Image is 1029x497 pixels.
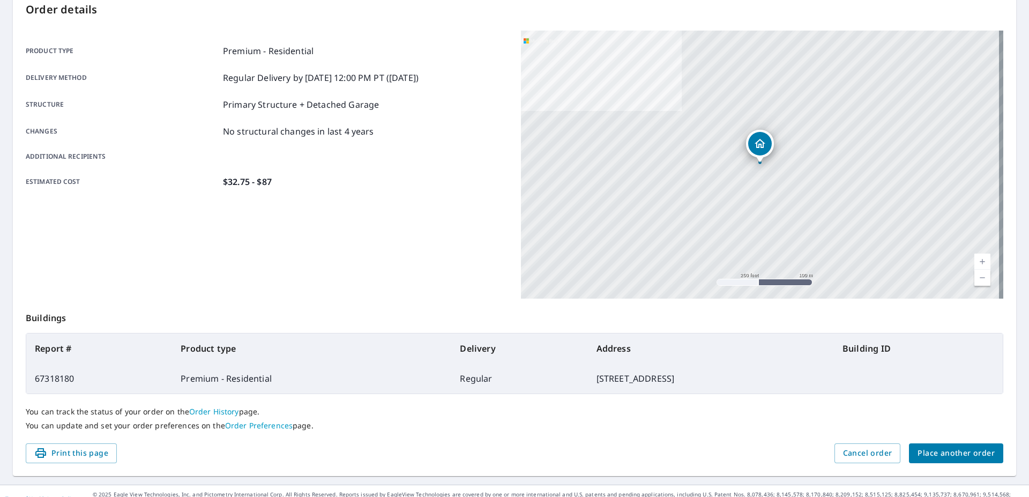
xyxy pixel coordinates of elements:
td: 67318180 [26,364,172,394]
button: Cancel order [834,443,901,463]
p: Additional recipients [26,152,219,161]
th: Product type [172,333,451,364]
p: Estimated cost [26,175,219,188]
td: Regular [451,364,587,394]
button: Place another order [909,443,1003,463]
span: Place another order [918,447,995,460]
p: Product type [26,44,219,57]
td: Premium - Residential [172,364,451,394]
p: Regular Delivery by [DATE] 12:00 PM PT ([DATE]) [223,71,419,84]
a: Current Level 17, Zoom Out [974,270,990,286]
span: Cancel order [843,447,892,460]
p: Delivery method [26,71,219,84]
p: $32.75 - $87 [223,175,272,188]
p: Structure [26,98,219,111]
a: Order History [189,406,239,417]
a: Current Level 17, Zoom In [974,254,990,270]
p: Changes [26,125,219,138]
p: You can track the status of your order on the page. [26,407,1003,417]
div: Dropped pin, building 1, Residential property, 109 Turks Cap Trl Wylie, TX 75098 [746,130,774,163]
span: Print this page [34,447,108,460]
p: Premium - Residential [223,44,314,57]
th: Delivery [451,333,587,364]
p: No structural changes in last 4 years [223,125,374,138]
th: Building ID [834,333,1003,364]
p: Primary Structure + Detached Garage [223,98,379,111]
p: You can update and set your order preferences on the page. [26,421,1003,431]
button: Print this page [26,443,117,463]
td: [STREET_ADDRESS] [588,364,834,394]
p: Buildings [26,299,1003,333]
p: Order details [26,2,1003,18]
th: Address [588,333,834,364]
th: Report # [26,333,172,364]
a: Order Preferences [225,420,293,431]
